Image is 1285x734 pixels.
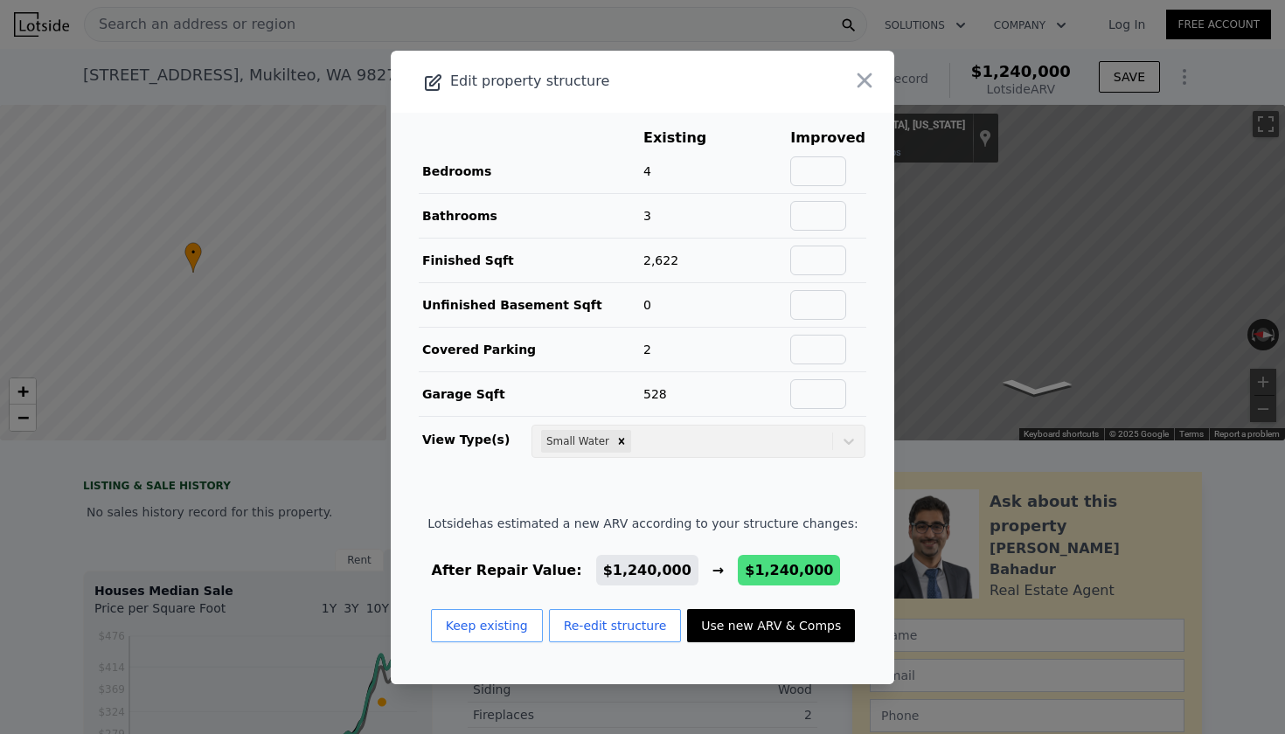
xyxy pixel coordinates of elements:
td: Unfinished Basement Sqft [419,282,642,327]
span: 2 [643,343,651,357]
th: Improved [789,127,866,149]
span: 0 [643,298,651,312]
div: After Repair Value: → [427,560,858,581]
button: Use new ARV & Comps [687,609,855,642]
div: Edit property structure [391,69,794,93]
td: Bathrooms [419,193,642,238]
td: Finished Sqft [419,238,642,282]
span: 528 [643,387,667,401]
td: Covered Parking [419,327,642,371]
span: Lotside has estimated a new ARV according to your structure changes: [427,515,858,532]
span: $1,240,000 [745,562,833,578]
th: Existing [642,127,733,149]
td: Garage Sqft [419,371,642,416]
td: Bedrooms [419,149,642,194]
span: $1,240,000 [603,562,691,578]
span: 3 [643,209,651,223]
span: 2,622 [643,253,678,267]
td: View Type(s) [419,417,531,459]
button: Keep existing [431,609,543,642]
span: 4 [643,164,651,178]
button: Re-edit structure [549,609,682,642]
